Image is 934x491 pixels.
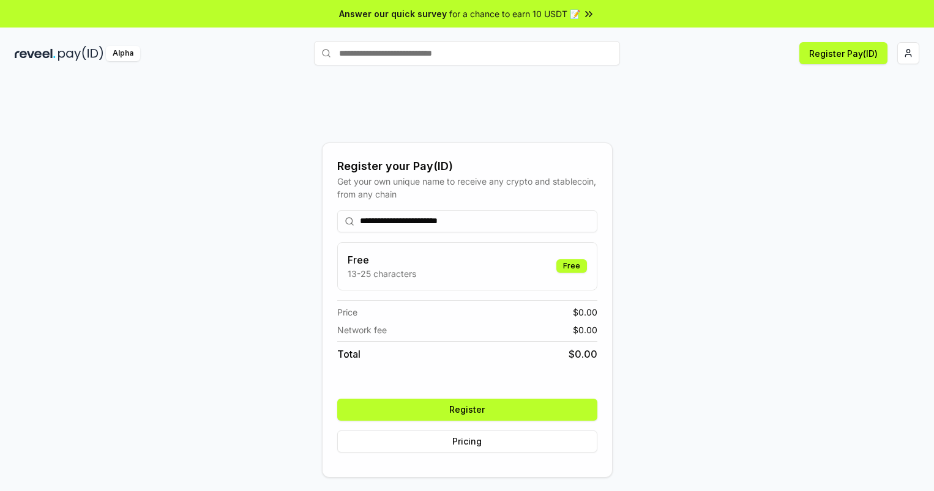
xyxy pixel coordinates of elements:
[337,175,597,201] div: Get your own unique name to receive any crypto and stablecoin, from any chain
[15,46,56,61] img: reveel_dark
[337,306,357,319] span: Price
[337,399,597,421] button: Register
[348,267,416,280] p: 13-25 characters
[58,46,103,61] img: pay_id
[573,306,597,319] span: $ 0.00
[337,347,361,361] span: Total
[337,430,597,452] button: Pricing
[573,323,597,336] span: $ 0.00
[569,347,597,361] span: $ 0.00
[556,259,587,273] div: Free
[348,253,416,267] h3: Free
[799,42,887,64] button: Register Pay(ID)
[337,323,387,336] span: Network fee
[337,158,597,175] div: Register your Pay(ID)
[106,46,140,61] div: Alpha
[449,7,580,20] span: for a chance to earn 10 USDT 📝
[339,7,447,20] span: Answer our quick survey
